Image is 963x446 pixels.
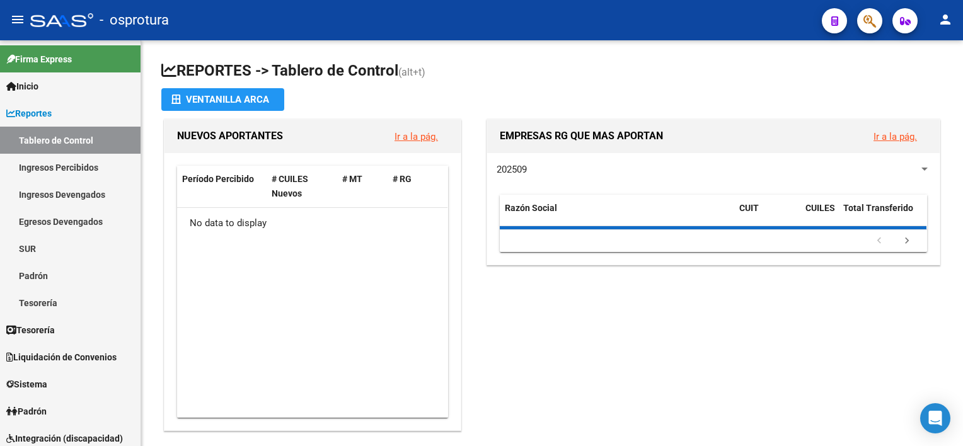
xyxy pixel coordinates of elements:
[938,12,953,27] mat-icon: person
[500,195,734,236] datatable-header-cell: Razón Social
[500,130,663,142] span: EMPRESAS RG QUE MAS APORTAN
[863,125,927,148] button: Ir a la pág.
[874,131,917,142] a: Ir a la pág.
[505,203,557,213] span: Razón Social
[6,432,123,445] span: Integración (discapacidad)
[161,88,284,111] button: Ventanilla ARCA
[734,195,800,236] datatable-header-cell: CUIT
[272,174,308,198] span: # CUILES Nuevos
[6,350,117,364] span: Liquidación de Convenios
[393,174,412,184] span: # RG
[10,12,25,27] mat-icon: menu
[177,130,283,142] span: NUEVOS APORTANTES
[6,404,47,418] span: Padrón
[161,60,943,83] h1: REPORTES -> Tablero de Control
[6,52,72,66] span: Firma Express
[838,195,926,236] datatable-header-cell: Total Transferido
[395,131,438,142] a: Ir a la pág.
[843,203,913,213] span: Total Transferido
[267,166,337,207] datatable-header-cell: # CUILES Nuevos
[177,208,447,239] div: No data to display
[920,403,950,433] div: Open Intercom Messenger
[177,166,267,207] datatable-header-cell: Período Percibido
[6,106,52,120] span: Reportes
[739,203,759,213] span: CUIT
[337,166,388,207] datatable-header-cell: # MT
[171,88,274,111] div: Ventanilla ARCA
[100,6,169,34] span: - osprotura
[895,234,919,248] a: go to next page
[388,166,438,207] datatable-header-cell: # RG
[6,377,47,391] span: Sistema
[342,174,362,184] span: # MT
[6,323,55,337] span: Tesorería
[800,195,838,236] datatable-header-cell: CUILES
[497,164,527,175] span: 202509
[384,125,448,148] button: Ir a la pág.
[398,66,425,78] span: (alt+t)
[182,174,254,184] span: Período Percibido
[805,203,835,213] span: CUILES
[867,234,891,248] a: go to previous page
[6,79,38,93] span: Inicio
